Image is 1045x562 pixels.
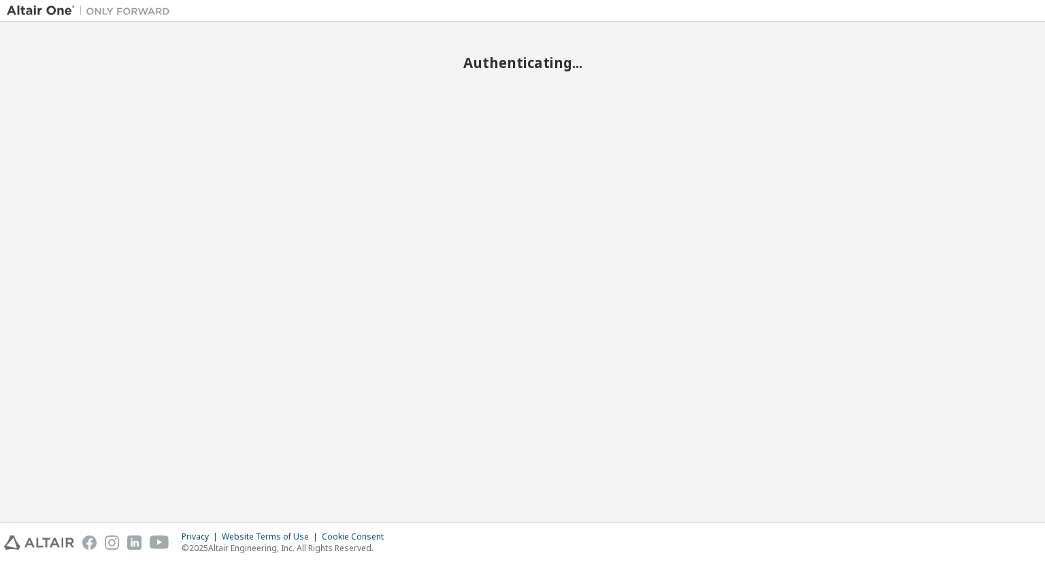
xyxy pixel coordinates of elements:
[82,535,97,550] img: facebook.svg
[322,531,392,542] div: Cookie Consent
[105,535,119,550] img: instagram.svg
[222,531,322,542] div: Website Terms of Use
[4,535,74,550] img: altair_logo.svg
[127,535,142,550] img: linkedin.svg
[182,531,222,542] div: Privacy
[182,542,392,554] p: © 2025 Altair Engineering, Inc. All Rights Reserved.
[150,535,169,550] img: youtube.svg
[7,4,177,18] img: Altair One
[7,54,1038,71] h2: Authenticating...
